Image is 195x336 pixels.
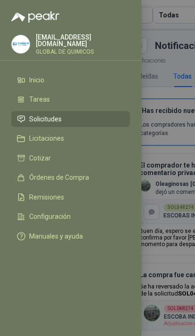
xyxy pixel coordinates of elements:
[29,154,51,162] span: Cotizar
[29,76,44,84] span: Inicio
[36,49,130,55] p: GLOBAL DE QUIMICOS
[29,174,89,181] span: Órdenes de Compra
[36,34,130,47] p: [EMAIL_ADDRESS][DOMAIN_NAME]
[29,193,64,201] span: Remisiones
[29,115,62,123] span: Solicitudes
[11,131,130,147] a: Licitaciones
[11,72,130,88] a: Inicio
[29,135,64,142] span: Licitaciones
[29,96,50,103] span: Tareas
[29,232,83,240] span: Manuales y ayuda
[11,209,130,225] a: Configuración
[11,170,130,186] a: Órdenes de Compra
[29,213,71,220] span: Configuración
[11,92,130,108] a: Tareas
[11,150,130,166] a: Cotizar
[11,11,59,23] img: Logo peakr
[11,189,130,205] a: Remisiones
[12,35,30,53] img: Company Logo
[11,228,130,244] a: Manuales y ayuda
[11,111,130,127] a: Solicitudes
